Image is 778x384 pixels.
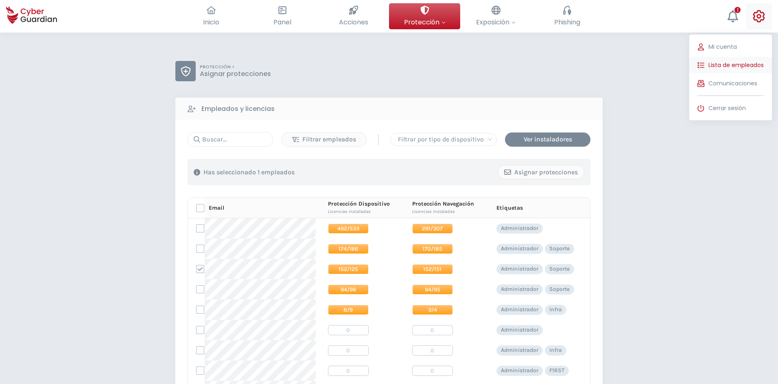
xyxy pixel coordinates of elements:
[708,79,757,88] span: Comunicaciones
[412,244,453,254] span: 170/185
[328,208,390,216] p: Licencias instaladas
[549,286,570,293] p: Soporte
[203,168,295,176] p: Has seleccionado 1 empleados
[273,17,291,27] span: Panel
[412,366,453,376] span: 0
[247,3,318,29] button: Panel
[501,245,538,252] p: Administrador
[209,204,224,212] p: Email
[328,264,369,274] span: 152/125
[501,225,538,232] p: Administrador
[476,17,516,27] span: Exposición
[496,204,523,212] p: Etiquetas
[328,366,369,376] span: 0
[412,264,453,274] span: 152/151
[531,3,603,29] button: Phishing
[689,100,772,116] button: Cerrar sesión
[412,345,453,356] span: 0
[501,367,538,374] p: Administrador
[549,347,562,354] p: Infra
[328,200,390,208] p: Protección Dispositivo
[328,345,369,356] span: 0
[501,265,538,273] p: Administrador
[708,104,746,113] span: Cerrar sesión
[412,284,453,295] span: 94/95
[511,135,584,144] div: Ver instaladores
[201,104,275,114] b: Empleados y licencias
[746,3,772,29] button: Mi cuentaLista de empleadosComunicacionesCerrar sesión
[501,306,538,313] p: Administrador
[734,7,741,13] div: 1
[412,208,474,216] p: Licencias instaladas
[339,17,368,27] span: Acciones
[175,3,247,29] button: Inicio
[501,326,538,334] p: Administrador
[554,17,580,27] span: Phishing
[549,306,562,313] p: Infra
[412,200,474,208] p: Protección Navegación
[328,305,369,315] span: 8/9
[460,3,531,29] button: Exposición
[318,3,389,29] button: Acciones
[708,61,764,69] span: Lista de empleados
[501,347,538,354] p: Administrador
[549,265,570,273] p: Soporte
[689,57,772,73] button: Lista de empleados
[377,133,380,145] span: |
[498,165,584,179] button: Asignar protecciones
[389,3,460,29] button: Protección
[281,132,367,147] button: Filtrar empleados
[412,223,453,234] span: 291/307
[504,167,578,177] div: Asignar protecciones
[689,39,772,55] button: Mi cuenta
[200,64,271,70] p: PROTECCIÓN >
[288,135,360,144] div: Filtrar empleados
[412,305,453,315] span: 3/4
[328,223,369,234] span: 492/533
[203,17,219,27] span: Inicio
[200,70,271,78] p: Asignar protecciones
[505,132,590,147] button: Ver instaladores
[689,75,772,91] button: Comunicaciones
[549,367,564,374] p: F1RST
[549,245,570,252] p: Soporte
[404,17,446,27] span: Protección
[328,244,369,254] span: 174/186
[328,284,369,295] span: 94/96
[501,286,538,293] p: Administrador
[708,43,737,51] span: Mi cuenta
[328,325,369,335] span: 0
[412,325,453,335] span: 0
[188,132,273,147] input: Buscar...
